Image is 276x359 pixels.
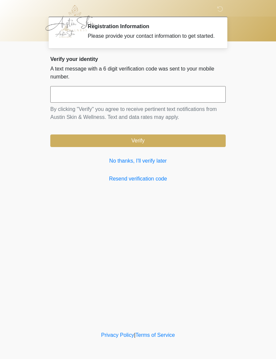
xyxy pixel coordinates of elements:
a: No thanks, I'll verify later [50,157,226,165]
p: By clicking "Verify" you agree to receive pertinent text notifications from Austin Skin & Wellnes... [50,105,226,121]
h2: Verify your identity [50,56,226,62]
a: | [134,332,135,338]
img: Austin Skin & Wellness Logo [44,5,102,31]
a: Resend verification code [50,175,226,183]
a: Terms of Service [135,332,175,338]
button: Verify [50,134,226,147]
p: A text message with a 6 digit verification code was sent to your mobile number. [50,65,226,81]
a: Privacy Policy [101,332,134,338]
